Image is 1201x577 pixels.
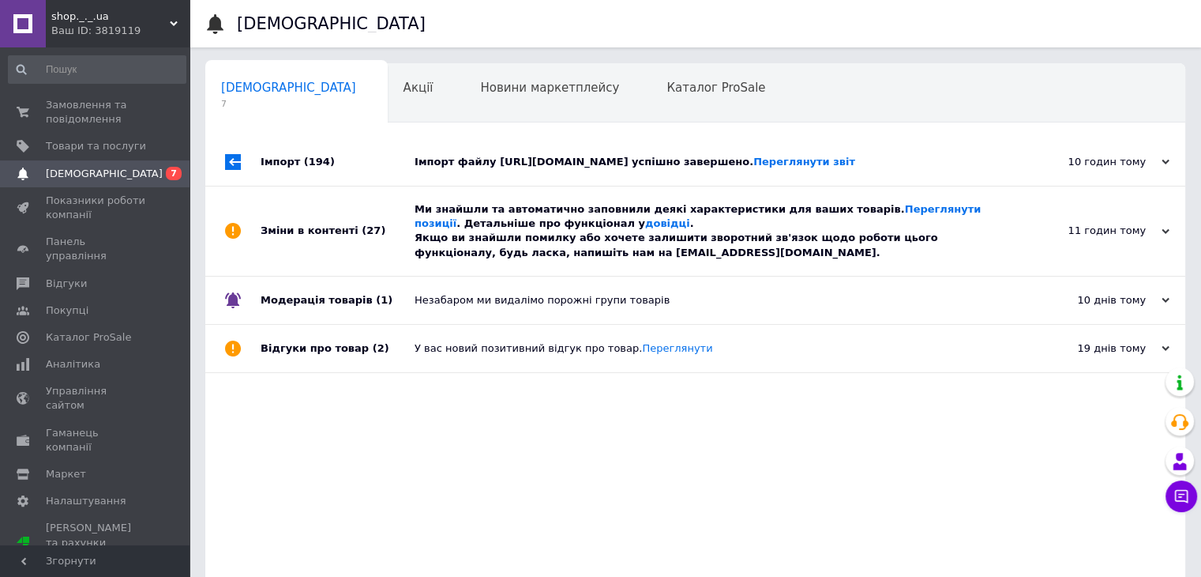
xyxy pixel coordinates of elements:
div: Зміни в контенті [261,187,415,276]
div: 10 днів тому [1011,293,1169,307]
span: 7 [166,167,182,180]
span: Каталог ProSale [46,330,131,345]
span: Новини маркетплейсу [480,81,619,95]
span: Товари та послуги [46,139,146,153]
span: (1) [376,294,392,306]
span: (2) [373,342,389,354]
span: Показники роботи компанії [46,194,146,222]
span: Управління сайтом [46,384,146,413]
input: Пошук [8,55,186,84]
span: (27) [362,224,385,236]
span: Налаштування [46,494,126,508]
button: Чат з покупцем [1165,481,1197,512]
div: 11 годин тому [1011,224,1169,238]
div: Відгуки про товар [261,325,415,372]
div: У вас новий позитивний відгук про товар. [415,341,1011,356]
div: 10 годин тому [1011,155,1169,169]
span: Каталог ProSale [666,81,765,95]
span: Панель управління [46,235,146,263]
div: 19 днів тому [1011,341,1169,356]
span: Маркет [46,467,86,481]
span: [PERSON_NAME] та рахунки [46,521,146,564]
h1: [DEMOGRAPHIC_DATA] [237,14,426,33]
span: [DEMOGRAPHIC_DATA] [46,167,163,181]
span: [DEMOGRAPHIC_DATA] [221,81,356,95]
a: довідці [645,217,690,229]
a: Переглянути звіт [753,156,855,168]
span: Покупці [46,304,88,318]
a: Переглянути [642,342,712,354]
span: Замовлення та повідомлення [46,98,146,126]
div: Незабаром ми видалімо порожні групи товарів [415,293,1011,307]
span: shop._._.ua [51,9,170,24]
span: Гаманець компанії [46,426,146,454]
div: Ваш ID: 3819119 [51,24,190,38]
div: Ми знайшли та автоматично заповнили деякі характеристики для ваших товарів. . Детальніше про функ... [415,202,1011,260]
div: Модерація товарів [261,277,415,324]
span: (194) [304,156,335,168]
span: Акції [403,81,433,95]
span: Відгуки [46,277,87,291]
div: Імпорт файлу [URL][DOMAIN_NAME] успішно завершено. [415,155,1011,169]
span: 7 [221,98,356,110]
span: Аналітика [46,357,100,371]
div: Імпорт [261,138,415,186]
